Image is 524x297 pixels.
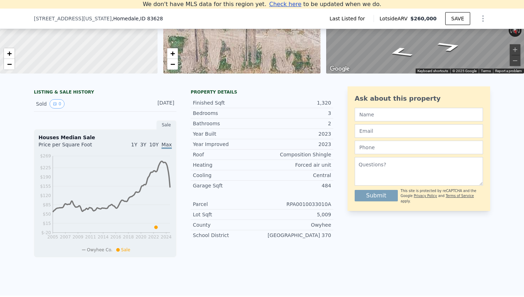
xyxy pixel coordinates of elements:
div: Houses Median Sale [38,134,172,141]
span: 1Y [131,142,137,147]
span: + [7,49,12,58]
button: Keyboard shortcuts [417,69,448,74]
a: Terms (opens in new tab) [481,69,491,73]
span: 10Y [149,142,159,147]
a: Zoom in [4,48,15,59]
button: Rotate clockwise [518,24,522,37]
span: [STREET_ADDRESS][US_STATE] [34,15,112,22]
a: Zoom in [167,48,178,59]
button: Reset the view [510,24,520,37]
tspan: 2014 [98,235,109,240]
path: Go East, Rodeo Rd [377,45,423,60]
tspan: $-20 [41,230,51,235]
div: Ask about this property [355,94,483,104]
tspan: 2011 [85,235,96,240]
div: 2023 [262,141,331,148]
a: Terms of Service [446,194,474,198]
span: © 2025 Google [452,69,477,73]
div: Property details [191,89,333,95]
span: Owyhee Co. [87,247,113,252]
div: 484 [262,182,331,189]
tspan: $190 [40,175,51,180]
div: Parcel [193,201,262,208]
button: Rotate counterclockwise [509,24,513,37]
input: Email [355,124,483,138]
button: SAVE [445,12,470,25]
button: Submit [355,190,398,201]
span: − [7,60,12,69]
div: 2 [262,120,331,127]
div: Heating [193,161,262,168]
span: Last Listed for [330,15,368,22]
tspan: $269 [40,153,51,158]
div: County [193,221,262,228]
span: Lotside ARV [380,15,410,22]
a: Zoom out [4,59,15,70]
tspan: $50 [43,212,51,217]
span: $260,000 [410,16,437,21]
tspan: 2009 [72,235,83,240]
button: Zoom out [510,55,520,66]
span: 3Y [140,142,146,147]
span: − [170,60,175,69]
div: Year Built [193,130,262,137]
div: Lot Sqft [193,211,262,218]
div: LISTING & SALE HISTORY [34,89,176,96]
path: Go West, Rodeo Rd [427,39,473,54]
div: Bedrooms [193,110,262,117]
img: Google [328,64,351,74]
button: Show Options [476,11,490,26]
div: Central [262,172,331,179]
div: 5,009 [262,211,331,218]
tspan: $120 [40,193,51,198]
div: Sale [156,120,176,130]
a: Privacy Policy [414,194,437,198]
a: Report a problem [495,69,522,73]
div: [GEOGRAPHIC_DATA] 370 [262,232,331,239]
div: 1,320 [262,99,331,106]
span: + [170,49,175,58]
tspan: 2024 [161,235,172,240]
div: Garage Sqft [193,182,262,189]
tspan: $225 [40,165,51,170]
div: Cooling [193,172,262,179]
a: Open this area in Google Maps (opens a new window) [328,64,351,74]
input: Name [355,108,483,121]
div: Finished Sqft [193,99,262,106]
div: Year Improved [193,141,262,148]
div: Bathrooms [193,120,262,127]
tspan: $155 [40,184,51,189]
tspan: 2022 [148,235,159,240]
div: Forced air unit [262,161,331,168]
tspan: 2020 [135,235,147,240]
input: Phone [355,141,483,154]
div: RPA0010033010A [262,201,331,208]
tspan: 2016 [110,235,121,240]
tspan: $15 [43,221,51,226]
tspan: $85 [43,202,51,207]
div: School District [193,232,262,239]
div: [DATE] [143,99,174,109]
div: Sold [36,99,99,109]
tspan: 2018 [123,235,134,240]
div: Price per Square Foot [38,141,105,152]
button: Zoom in [510,44,520,55]
span: Check here [269,1,301,7]
span: , ID 83628 [139,16,163,21]
div: Owyhee [262,221,331,228]
span: Max [161,142,172,149]
div: 2023 [262,130,331,137]
a: Zoom out [167,59,178,70]
span: Sale [121,247,130,252]
tspan: 2005 [47,235,58,240]
div: Roof [193,151,262,158]
div: This site is protected by reCAPTCHA and the Google and apply. [401,188,483,204]
div: 3 [262,110,331,117]
tspan: 2007 [60,235,71,240]
div: Composition Shingle [262,151,331,158]
span: , Homedale [112,15,163,22]
button: View historical data [50,99,65,109]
